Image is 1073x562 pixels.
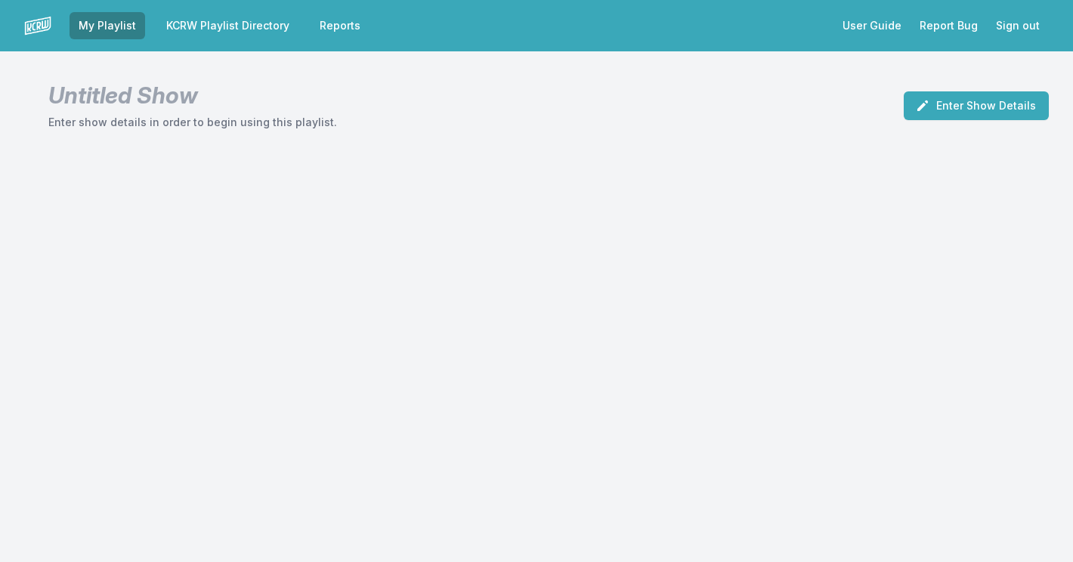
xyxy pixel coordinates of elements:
[157,12,298,39] a: KCRW Playlist Directory
[833,12,911,39] a: User Guide
[311,12,370,39] a: Reports
[987,12,1049,39] button: Sign out
[70,12,145,39] a: My Playlist
[48,115,337,130] p: Enter show details in order to begin using this playlist.
[911,12,987,39] a: Report Bug
[24,12,51,39] img: logo-white-87cec1fa9cbef997252546196dc51331.png
[48,82,337,109] h1: Untitled Show
[904,91,1049,120] button: Enter Show Details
